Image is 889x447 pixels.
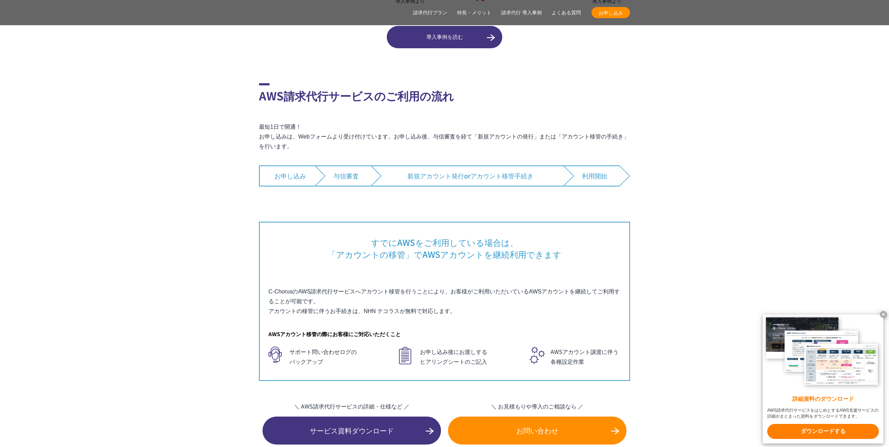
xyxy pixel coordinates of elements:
[448,417,626,445] a: お問い合わせ
[448,402,626,410] span: ＼ お見積もりや導入のご相談なら ／
[767,407,879,419] x-t: AWS請求代行サービスをはじめとするAWS支援サービスの詳細がまとまった資料をダウンロードできます。
[563,165,619,186] li: 利用開始
[262,402,441,410] span: ＼ AWS請求代行サービスの詳細・仕様など ／
[268,347,359,366] p: サポート問い合わせログの バックアップ
[552,9,581,16] a: よくある質問
[259,122,630,151] p: 最短1日で開通！ お申し込みは、Webフォームより受け付けています。お申し込み後、与信審査を経て「新規アカウントの発行」または「アカウント移管の手続き」を行います。
[767,424,879,439] x-t: ダウンロードする
[767,395,879,403] x-t: 詳細資料のダウンロード
[262,417,441,445] a: サービス資料ダウンロード
[457,9,491,16] a: 特長・メリット
[501,9,542,16] a: 請求代行 導入事例
[262,425,441,436] span: サービス資料ダウンロード
[259,165,315,186] li: お申し込み
[268,236,621,260] h3: すでにAWSをご利用している場合は、 「アカウントの移管」で AWSアカウントを継続利用できます
[268,329,621,339] h4: AWSアカウント移管の際に お客様にご対応いただくこと
[371,165,563,186] li: 新規アカウント発行 or アカウント移管手続き
[315,165,371,186] li: 与信審査
[530,347,621,366] p: AWSアカウント譲渡に伴う 各種設定作業
[763,314,883,444] a: 詳細資料のダウンロード AWS請求代行サービスをはじめとするAWS支援サービスの詳細がまとまった資料をダウンロードできます。 ダウンロードする
[399,347,490,366] p: お申し込み後にお渡しする ヒアリングシートのご記入
[448,425,626,436] span: お問い合わせ
[259,83,630,104] h2: AWS請求代行サービスのご利用の流れ
[387,33,502,41] span: 導入事例を読む
[387,26,502,48] a: 導入事例を読む
[591,9,630,16] span: お申し込み
[268,287,621,316] p: C-ChorusのAWS請求代行サービスへアカウント移管を行うことにより、お客様がご利用いただいているAWSアカウントを継続してご利用することが可能です。 アカウントの移管に伴うお手続きは、NH...
[591,7,630,18] a: お申し込み
[413,9,447,16] a: 請求代行プラン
